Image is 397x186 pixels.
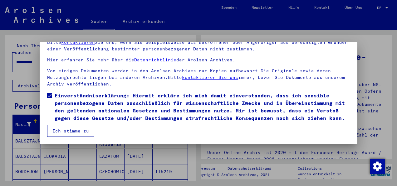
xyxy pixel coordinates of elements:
a: kontaktieren Sie uns [182,75,238,80]
p: Bitte Sie uns, wenn Sie beispielsweise als Betroffener oder Angehöriger aus berechtigten Gründen ... [47,39,350,52]
img: Zustimmung ändern [370,159,385,174]
button: Ich stimme zu [47,125,94,137]
p: Hier erfahren Sie mehr über die der Arolsen Archives. [47,57,350,63]
p: Von einigen Dokumenten werden in den Arolsen Archives nur Kopien aufbewahrt.Die Originale sowie d... [47,68,350,87]
span: Einverständniserklärung: Hiermit erkläre ich mich damit einverstanden, dass ich sensible personen... [55,92,350,122]
a: Datenrichtlinie [134,57,176,63]
a: kontaktieren [61,39,95,45]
